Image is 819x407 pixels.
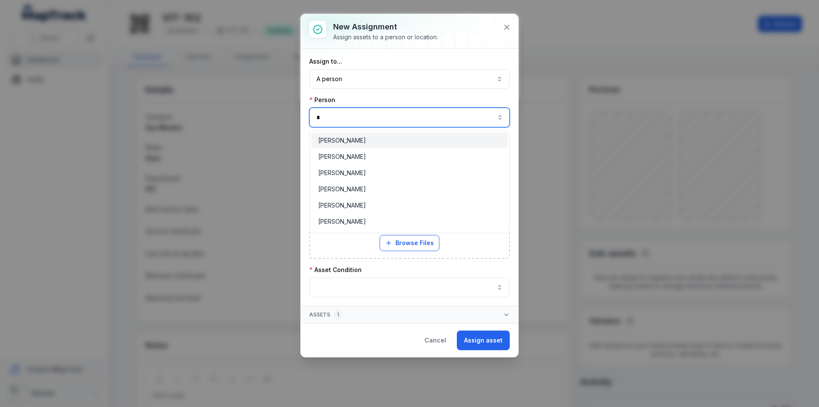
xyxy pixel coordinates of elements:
span: [PERSON_NAME] [318,185,366,193]
span: [PERSON_NAME] [318,136,366,145]
span: [PERSON_NAME] [318,217,366,226]
span: [PERSON_NAME] [318,201,366,210]
span: [PERSON_NAME] [318,152,366,161]
span: [PERSON_NAME] [318,169,366,177]
input: assignment-add:person-label [309,108,510,127]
